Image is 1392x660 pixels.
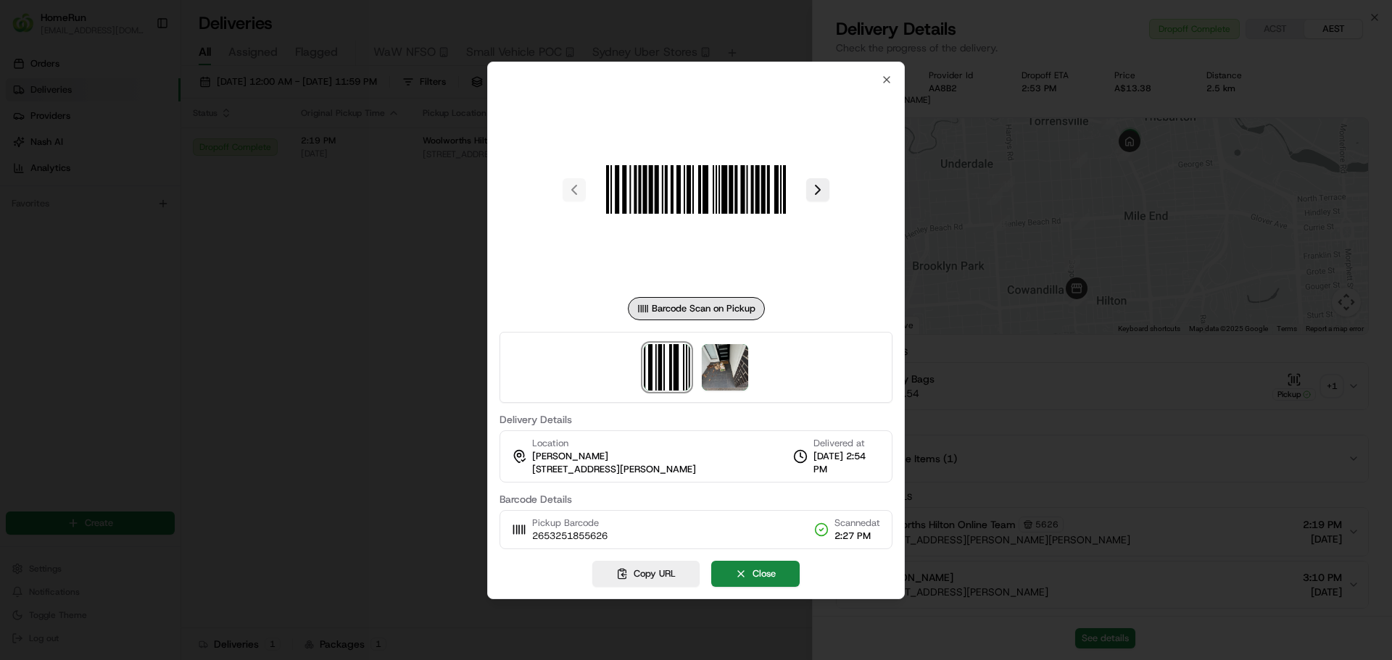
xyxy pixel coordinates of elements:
[702,344,748,390] img: photo_proof_of_delivery image
[644,344,690,390] img: barcode_scan_on_pickup image
[813,450,880,476] span: [DATE] 2:54 PM
[592,561,700,587] button: Copy URL
[592,85,800,294] img: barcode_scan_on_pickup image
[532,450,608,463] span: [PERSON_NAME]
[834,530,880,543] span: 2:27 PM
[500,414,892,425] label: Delivery Details
[532,530,608,543] span: 2653251855626
[532,437,568,450] span: Location
[500,494,892,504] label: Barcode Details
[532,463,696,476] span: [STREET_ADDRESS][PERSON_NAME]
[628,297,765,320] div: Barcode Scan on Pickup
[532,517,608,530] span: Pickup Barcode
[711,561,800,587] button: Close
[834,517,880,530] span: Scanned at
[813,437,880,450] span: Delivered at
